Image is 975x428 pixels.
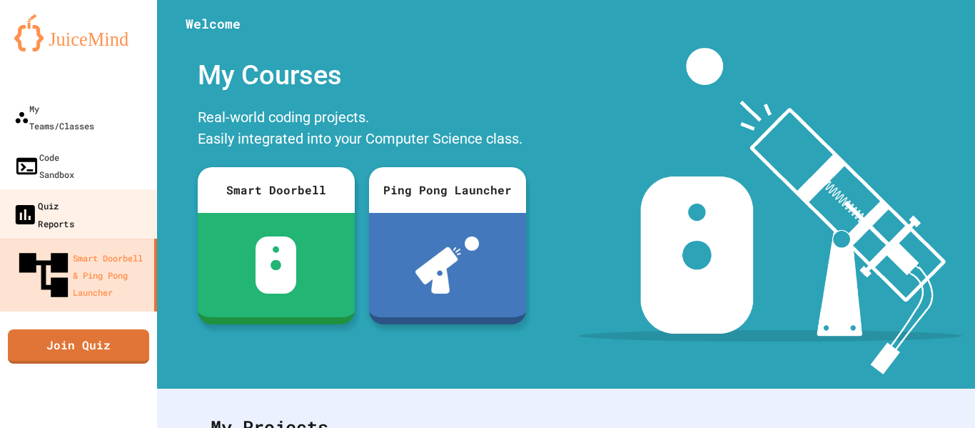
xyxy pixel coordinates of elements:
div: Quiz Reports [12,196,74,232]
div: My Courses [191,48,533,103]
div: Code Sandbox [14,149,74,183]
div: Real-world coding projects. Easily integrated into your Computer Science class. [191,103,533,156]
div: Ping Pong Launcher [369,167,526,213]
img: banner-image-my-projects.png [579,48,961,374]
div: Smart Doorbell [198,167,355,213]
a: Join Quiz [8,329,149,364]
img: sdb-white.svg [256,237,296,294]
img: ppl-with-ball.png [415,237,479,294]
div: My Teams/Classes [14,100,94,134]
img: logo-orange.svg [14,14,143,51]
div: Smart Doorbell & Ping Pong Launcher [14,246,148,304]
